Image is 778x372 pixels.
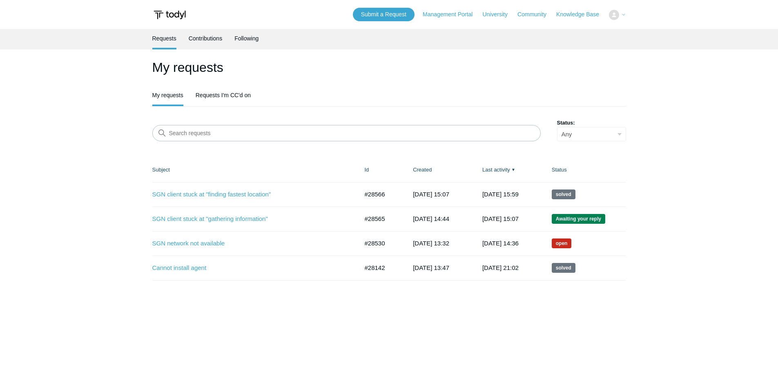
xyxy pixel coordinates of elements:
a: My requests [152,86,183,105]
th: Subject [152,158,357,182]
span: We are working on a response for you [552,238,572,248]
td: #28530 [357,231,405,256]
a: Knowledge Base [556,10,607,19]
img: Todyl Support Center Help Center home page [152,7,187,22]
span: This request has been solved [552,189,575,199]
a: Requests [152,29,176,48]
a: Management Portal [423,10,481,19]
a: SGN client stuck at "gathering information" [152,214,346,224]
time: 2025-10-01T15:07:14+00:00 [482,215,519,222]
time: 2025-10-01T14:44:18+00:00 [413,215,449,222]
td: #28566 [357,182,405,207]
a: Community [517,10,555,19]
time: 2025-09-25T21:02:10+00:00 [482,264,519,271]
input: Search requests [152,125,541,141]
time: 2025-09-30T14:36:47+00:00 [482,240,519,247]
a: Cannot install agent [152,263,346,273]
time: 2025-09-16T13:47:44+00:00 [413,264,449,271]
a: Created [413,167,432,173]
td: #28565 [357,207,405,231]
a: Submit a Request [353,8,415,21]
a: SGN client stuck at "finding fastest location" [152,190,346,199]
h1: My requests [152,58,626,77]
a: Following [234,29,259,48]
a: University [482,10,515,19]
time: 2025-10-01T15:07:18+00:00 [413,191,449,198]
a: Contributions [189,29,223,48]
span: This request has been solved [552,263,575,273]
span: ▼ [511,167,515,173]
th: Status [544,158,626,182]
time: 2025-10-01T15:59:11+00:00 [482,191,519,198]
a: Last activity▼ [482,167,510,173]
td: #28142 [357,256,405,280]
th: Id [357,158,405,182]
time: 2025-09-30T13:32:21+00:00 [413,240,449,247]
label: Status: [557,119,626,127]
a: SGN network not available [152,239,346,248]
span: We are waiting for you to respond [552,214,605,224]
a: Requests I'm CC'd on [196,86,251,105]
